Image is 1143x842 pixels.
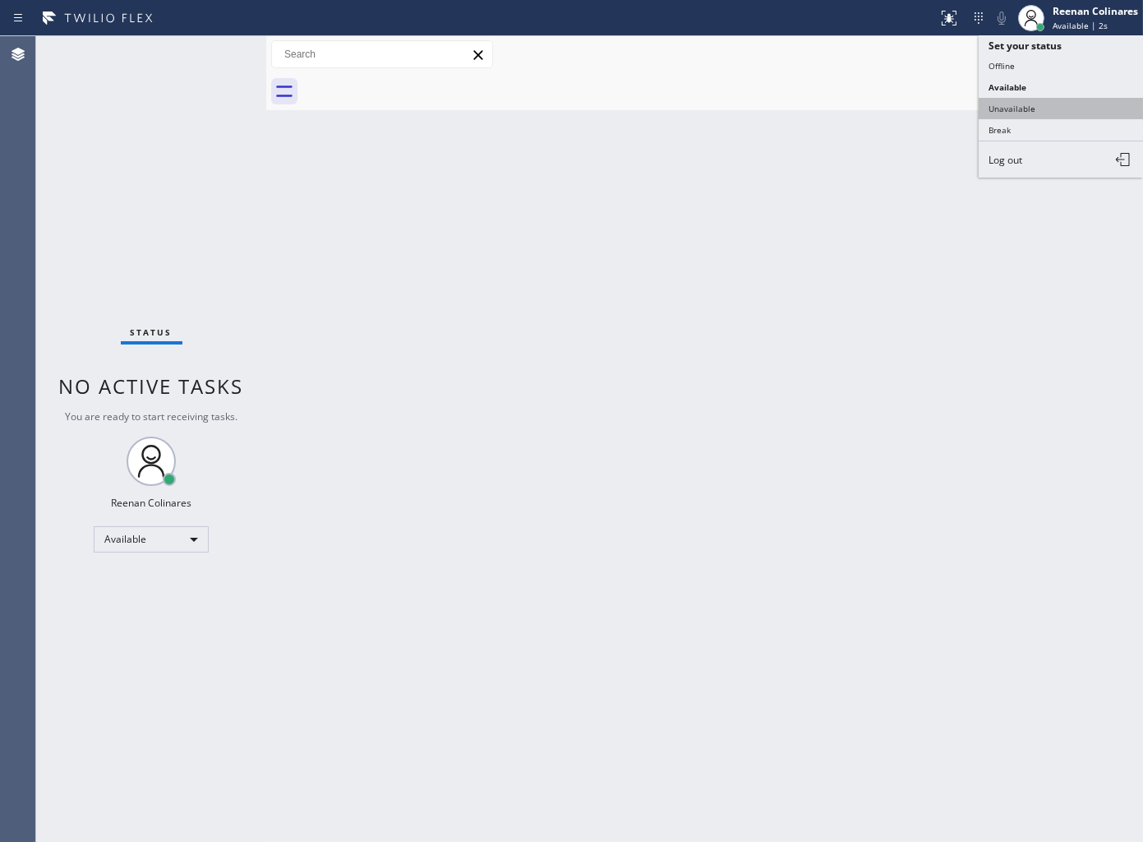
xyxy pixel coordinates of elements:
[94,526,209,553] div: Available
[111,496,191,510] div: Reenan Colinares
[1053,4,1138,18] div: Reenan Colinares
[1053,20,1108,31] span: Available | 2s
[65,409,237,423] span: You are ready to start receiving tasks.
[131,326,173,338] span: Status
[272,41,492,67] input: Search
[59,372,244,400] span: No active tasks
[990,7,1013,30] button: Mute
